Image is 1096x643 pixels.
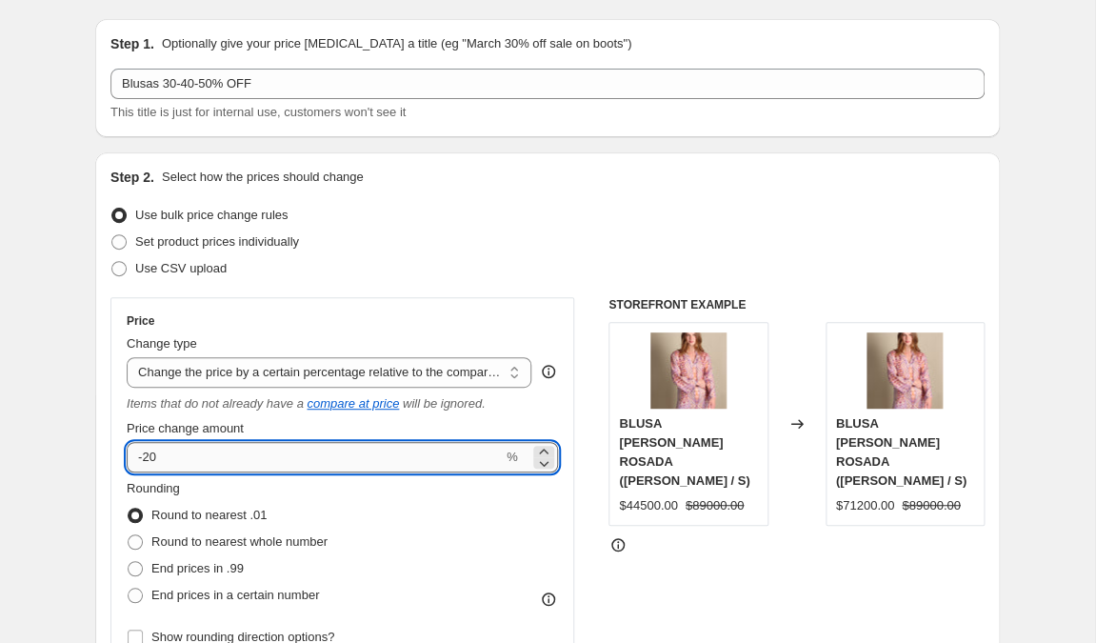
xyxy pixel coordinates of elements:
[135,234,299,249] span: Set product prices individually
[902,496,960,515] strike: $89000.00
[836,416,966,488] span: BLUSA [PERSON_NAME] ROSADA ([PERSON_NAME] / S)
[127,442,503,472] input: -20
[127,396,304,411] i: Items that do not already have a
[403,396,486,411] i: will be ignored.
[110,105,406,119] span: This title is just for internal use, customers won't see it
[127,481,180,495] span: Rounding
[151,508,267,522] span: Round to nearest .01
[151,534,328,549] span: Round to nearest whole number
[127,421,244,435] span: Price change amount
[836,496,894,515] div: $71200.00
[110,69,985,99] input: 30% off holiday sale
[127,313,154,329] h3: Price
[539,362,558,381] div: help
[151,561,244,575] span: End prices in .99
[110,34,154,53] h2: Step 1.
[686,496,744,515] strike: $89000.00
[135,261,227,275] span: Use CSV upload
[307,396,399,411] button: compare at price
[127,336,197,351] span: Change type
[151,588,319,602] span: End prices in a certain number
[608,297,985,312] h6: STOREFRONT EXAMPLE
[162,34,631,53] p: Optionally give your price [MEDICAL_DATA] a title (eg "March 30% off sale on boots")
[110,168,154,187] h2: Step 2.
[619,416,749,488] span: BLUSA [PERSON_NAME] ROSADA ([PERSON_NAME] / S)
[650,332,727,409] img: UMMA_AGO2024_50_80x.jpg
[507,450,518,464] span: %
[619,496,677,515] div: $44500.00
[867,332,943,409] img: UMMA_AGO2024_50_80x.jpg
[162,168,364,187] p: Select how the prices should change
[135,208,288,222] span: Use bulk price change rules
